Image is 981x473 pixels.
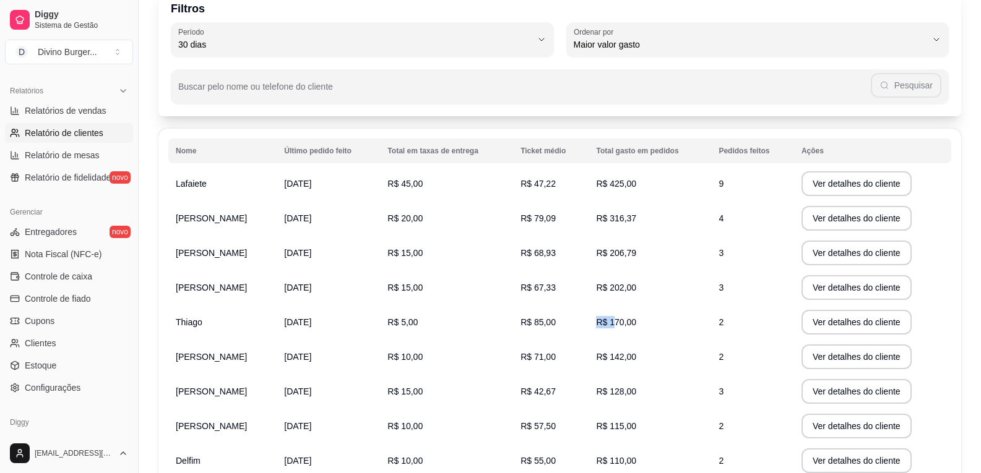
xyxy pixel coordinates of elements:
a: Relatório de fidelidadenovo [5,168,133,187]
span: Lafaiete [176,179,207,189]
button: Período30 dias [171,22,554,57]
span: 3 [719,248,724,258]
th: Total gasto em pedidos [589,138,711,163]
span: Delfim [176,456,201,466]
span: R$ 206,79 [596,248,636,258]
a: Cupons [5,311,133,331]
span: Nota Fiscal (NFC-e) [25,248,102,260]
div: Divino Burger ... [38,46,97,58]
span: 2 [719,421,724,431]
span: R$ 10,00 [387,421,423,431]
th: Nome [168,138,277,163]
span: R$ 15,00 [387,248,423,258]
span: Relatório de fidelidade [25,171,111,184]
span: [DATE] [284,421,311,431]
span: R$ 316,37 [596,213,636,223]
button: Ver detalhes do cliente [802,275,912,300]
button: Ver detalhes do cliente [802,414,912,438]
span: R$ 85,00 [521,317,556,327]
span: R$ 128,00 [596,386,636,396]
button: Ver detalhes do cliente [802,310,912,335]
span: R$ 15,00 [387,283,423,292]
span: [DATE] [284,283,311,292]
span: [DATE] [284,386,311,396]
span: R$ 68,93 [521,248,556,258]
th: Ações [794,138,951,163]
span: R$ 47,22 [521,179,556,189]
a: Controle de fiado [5,289,133,309]
span: Controle de fiado [25,292,91,305]
a: Relatórios de vendas [5,101,133,121]
span: [DATE] [284,248,311,258]
button: Ver detalhes do cliente [802,171,912,196]
button: Ver detalhes do cliente [802,206,912,231]
a: Configurações [5,378,133,398]
span: Controle de caixa [25,270,92,283]
span: Entregadores [25,226,77,238]
span: [PERSON_NAME] [176,386,247,396]
button: Ordenar porMaior valor gasto [566,22,949,57]
a: Planos [5,432,133,452]
a: Estoque [5,356,133,375]
a: Controle de caixa [5,266,133,286]
button: Select a team [5,40,133,64]
span: Relatório de clientes [25,127,103,139]
span: R$ 10,00 [387,456,423,466]
span: R$ 142,00 [596,352,636,362]
button: Ver detalhes do cliente [802,379,912,404]
span: Relatórios de vendas [25,104,106,117]
div: Diggy [5,412,133,432]
span: R$ 67,33 [521,283,556,292]
span: 30 dias [178,38,532,51]
span: 2 [719,317,724,327]
span: R$ 115,00 [596,421,636,431]
span: 9 [719,179,724,189]
th: Último pedido feito [277,138,380,163]
span: D [15,46,28,58]
th: Total em taxas de entrega [380,138,513,163]
span: R$ 57,50 [521,421,556,431]
a: Entregadoresnovo [5,222,133,242]
span: R$ 15,00 [387,386,423,396]
label: Período [178,27,208,37]
span: [EMAIL_ADDRESS][DOMAIN_NAME] [35,448,113,458]
span: [DATE] [284,352,311,362]
a: Clientes [5,333,133,353]
span: [PERSON_NAME] [176,352,247,362]
span: Relatórios [10,86,43,96]
span: Relatório de mesas [25,149,100,161]
span: [DATE] [284,179,311,189]
span: R$ 45,00 [387,179,423,189]
span: Estoque [25,359,56,372]
span: 2 [719,456,724,466]
a: Relatório de mesas [5,145,133,165]
span: [DATE] [284,456,311,466]
span: Cupons [25,315,54,327]
span: 4 [719,213,724,223]
a: DiggySistema de Gestão [5,5,133,35]
button: [EMAIL_ADDRESS][DOMAIN_NAME] [5,438,133,468]
a: Relatório de clientes [5,123,133,143]
span: R$ 202,00 [596,283,636,292]
span: R$ 71,00 [521,352,556,362]
span: R$ 170,00 [596,317,636,327]
button: Ver detalhes do cliente [802,344,912,369]
label: Ordenar por [574,27,618,37]
span: R$ 20,00 [387,213,423,223]
span: Thiago [176,317,202,327]
span: Clientes [25,337,56,349]
span: 3 [719,283,724,292]
span: Configurações [25,381,80,394]
div: Gerenciar [5,202,133,222]
span: R$ 5,00 [387,317,418,327]
span: [PERSON_NAME] [176,248,247,258]
span: [DATE] [284,317,311,327]
span: [PERSON_NAME] [176,421,247,431]
button: Ver detalhes do cliente [802,448,912,473]
button: Ver detalhes do cliente [802,241,912,265]
span: Diggy [35,9,128,20]
span: R$ 42,67 [521,386,556,396]
span: [DATE] [284,213,311,223]
span: [PERSON_NAME] [176,213,247,223]
span: R$ 110,00 [596,456,636,466]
